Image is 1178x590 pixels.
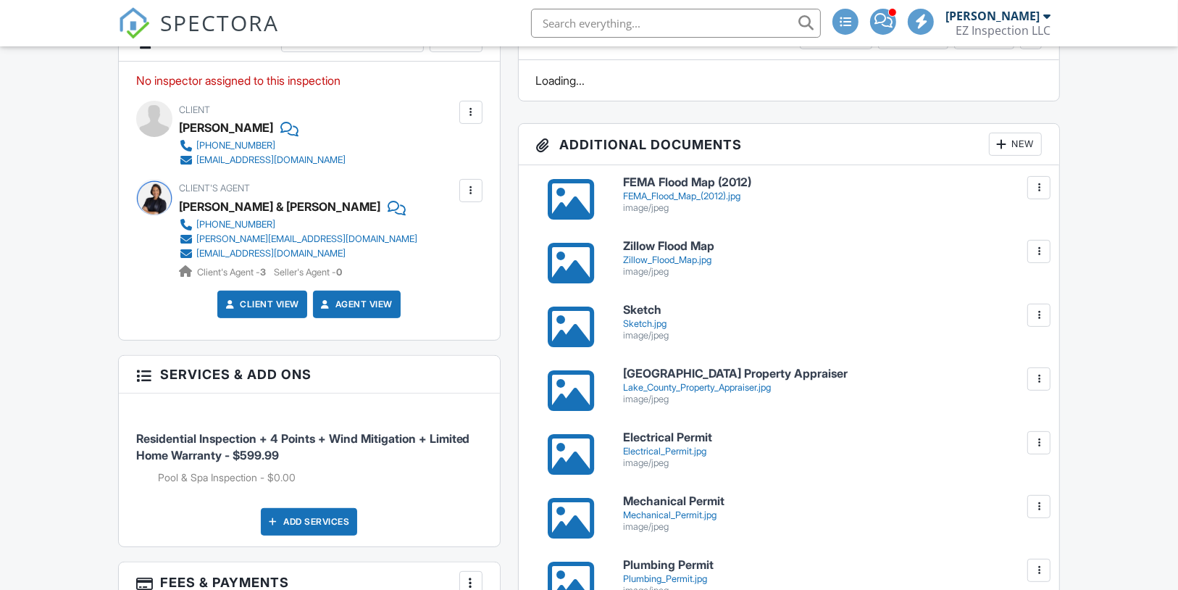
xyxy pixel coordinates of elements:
[196,154,346,166] div: [EMAIL_ADDRESS][DOMAIN_NAME]
[623,495,1042,532] a: Mechanical Permit Mechanical_Permit.jpg image/jpeg
[118,20,279,50] a: SPECTORA
[531,9,821,38] input: Search everything...
[945,9,1040,23] div: [PERSON_NAME]
[623,510,1042,521] div: Mechanical_Permit.jpg
[179,232,417,246] a: [PERSON_NAME][EMAIL_ADDRESS][DOMAIN_NAME]
[158,470,483,485] li: Add on: Pool & Spa Inspection
[623,446,1042,457] div: Electrical_Permit.jpg
[623,394,1042,405] div: image/jpeg
[623,202,1042,214] div: image/jpeg
[623,266,1042,278] div: image/jpeg
[623,304,1042,317] h6: Sketch
[196,233,417,245] div: [PERSON_NAME][EMAIL_ADDRESS][DOMAIN_NAME]
[222,297,299,312] a: Client View
[196,140,275,151] div: [PHONE_NUMBER]
[623,191,1042,202] div: FEMA_Flood_Map_(2012).jpg
[179,138,346,153] a: [PHONE_NUMBER]
[623,495,1042,508] h6: Mechanical Permit
[623,431,1042,468] a: Electrical Permit Electrical_Permit.jpg image/jpeg
[179,153,346,167] a: [EMAIL_ADDRESS][DOMAIN_NAME]
[623,330,1042,341] div: image/jpeg
[136,404,483,496] li: Service: Residential Inspection + 4 Points + Wind Mitigation + Limited Home Warranty
[623,367,1042,381] h6: [GEOGRAPHIC_DATA] Property Appraiser
[179,183,250,194] span: Client's Agent
[623,573,1042,585] div: Plumbing_Permit.jpg
[623,431,1042,444] h6: Electrical Permit
[179,104,210,115] span: Client
[196,219,275,230] div: [PHONE_NUMBER]
[136,431,470,462] span: Residential Inspection + 4 Points + Wind Mitigation + Limited Home Warranty - $599.99
[179,117,273,138] div: [PERSON_NAME]
[261,508,357,536] div: Add Services
[519,124,1060,165] h3: Additional Documents
[179,217,417,232] a: [PHONE_NUMBER]
[623,176,1042,213] a: FEMA Flood Map (2012) FEMA_Flood_Map_(2012).jpg image/jpeg
[196,248,346,259] div: [EMAIL_ADDRESS][DOMAIN_NAME]
[623,176,1042,189] h6: FEMA Flood Map (2012)
[623,240,1042,277] a: Zillow Flood Map Zillow_Flood_Map.jpg image/jpeg
[623,254,1042,266] div: Zillow_Flood_Map.jpg
[260,267,266,278] strong: 3
[119,356,500,394] h3: Services & Add ons
[623,457,1042,469] div: image/jpeg
[989,133,1042,156] div: New
[623,382,1042,394] div: Lake_County_Property_Appraiser.jpg
[956,23,1050,38] div: EZ Inspection LLC
[179,246,417,261] a: [EMAIL_ADDRESS][DOMAIN_NAME]
[623,240,1042,253] h6: Zillow Flood Map
[179,196,380,217] a: [PERSON_NAME] & [PERSON_NAME]
[623,318,1042,330] div: Sketch.jpg
[136,72,483,88] p: No inspector assigned to this inspection
[623,559,1042,572] h6: Plumbing Permit
[197,267,268,278] span: Client's Agent -
[274,267,342,278] span: Seller's Agent -
[318,297,393,312] a: Agent View
[160,7,279,38] span: SPECTORA
[623,367,1042,404] a: [GEOGRAPHIC_DATA] Property Appraiser Lake_County_Property_Appraiser.jpg image/jpeg
[118,7,150,39] img: The Best Home Inspection Software - Spectora
[336,267,342,278] strong: 0
[623,521,1042,533] div: image/jpeg
[623,304,1042,341] a: Sketch Sketch.jpg image/jpeg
